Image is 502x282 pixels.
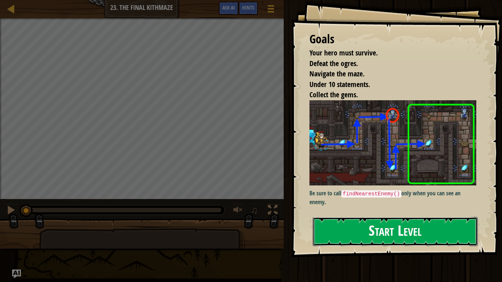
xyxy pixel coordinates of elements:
button: Start Level [313,217,478,246]
button: Ask AI [12,270,21,278]
button: Toggle fullscreen [265,203,280,218]
span: Defeat the ogres. [309,58,358,68]
span: Your hero must survive. [309,48,378,58]
span: ♫ [251,205,258,216]
li: Under 10 statements. [300,79,474,90]
li: Navigate the maze. [300,69,474,79]
span: Under 10 statements. [309,79,370,89]
span: Hints [242,4,254,11]
li: Defeat the ogres. [300,58,474,69]
button: Show game menu [262,1,280,19]
button: Adjust volume [231,203,245,218]
li: Collect the gems. [300,90,474,100]
span: Collect the gems. [309,90,358,100]
span: Navigate the maze. [309,69,365,79]
p: Be sure to call only when you can see an enemy. [309,189,476,206]
button: ♫ [249,203,262,218]
code: findNearestEnemy() [341,190,401,198]
div: G oals [309,31,476,48]
button: Ctrl + P: Pause [4,203,18,218]
button: Ask AI [219,1,239,15]
img: The final kithmaze [309,100,476,185]
li: Your hero must survive. [300,48,474,58]
span: Ask AI [222,4,235,11]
